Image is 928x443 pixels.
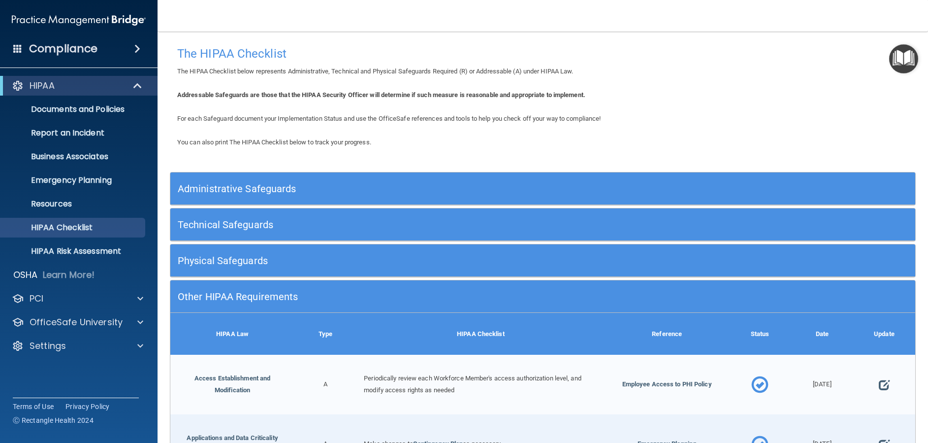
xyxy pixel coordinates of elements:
[178,291,722,302] h5: Other HIPAA Requirements
[294,355,356,414] div: A
[6,128,141,138] p: Report an Incident
[853,313,915,354] div: Update
[29,42,97,56] h4: Compliance
[6,223,141,233] p: HIPAA Checklist
[729,313,791,354] div: Status
[294,313,356,354] div: Type
[65,402,110,411] a: Privacy Policy
[12,80,143,92] a: HIPAA
[13,269,38,281] p: OSHA
[177,138,371,146] span: You can also print The HIPAA Checklist below to track your progress.
[177,47,908,60] h4: The HIPAA Checklist
[177,115,601,122] span: For each Safeguard document your Implementation Status and use the OfficeSafe references and tool...
[6,246,141,256] p: HIPAA Risk Assessment
[13,415,94,425] span: Ⓒ Rectangle Health 2024
[889,44,918,73] button: Open Resource Center
[364,375,581,394] span: Periodically review each Workforce Member's access authorization level, and modify access rights ...
[791,313,853,354] div: Date
[622,380,712,388] span: Employee Access to PHI Policy
[43,269,95,281] p: Learn More!
[12,10,146,30] img: PMB logo
[30,80,55,92] p: HIPAA
[194,375,270,394] a: Access Establishment and Modification
[177,68,574,75] span: The HIPAA Checklist below represents Administrative, Technical and Physical Safeguards Required (...
[12,340,143,352] a: Settings
[6,175,141,185] p: Emergency Planning
[30,340,66,352] p: Settings
[12,293,143,305] a: PCI
[178,219,722,230] h5: Technical Safeguards
[6,104,141,114] p: Documents and Policies
[170,313,294,354] div: HIPAA Law
[13,402,54,411] a: Terms of Use
[178,183,722,194] h5: Administrative Safeguards
[791,355,853,414] div: [DATE]
[758,373,916,412] iframe: Drift Widget Chat Controller
[12,316,143,328] a: OfficeSafe University
[605,313,729,354] div: Reference
[30,316,123,328] p: OfficeSafe University
[356,313,605,354] div: HIPAA Checklist
[6,199,141,209] p: Resources
[178,255,722,266] h5: Physical Safeguards
[6,152,141,162] p: Business Associates
[177,91,585,99] b: Addressable Safeguards are those that the HIPAA Security Officer will determine if such measure i...
[30,293,43,305] p: PCI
